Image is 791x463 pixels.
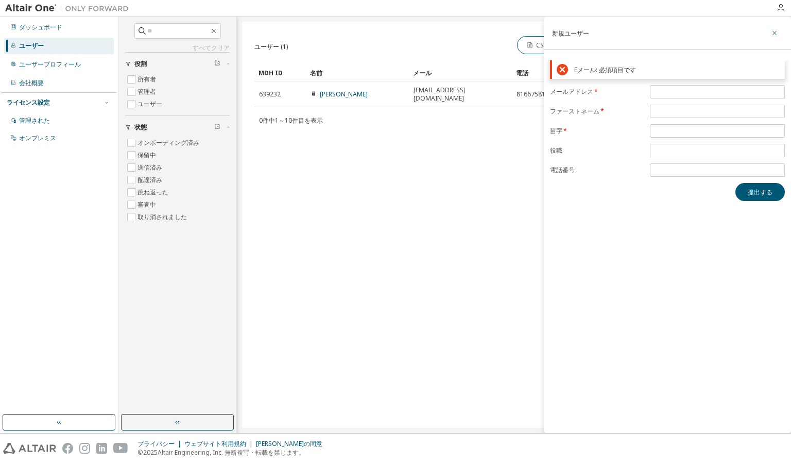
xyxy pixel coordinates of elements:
font: ユーザープロフィール [19,60,81,69]
font: 中 [269,116,275,125]
font: すべてクリア [193,43,230,52]
font: 2025 [143,448,158,457]
font: 10件 [285,116,298,125]
font: プライバシー [137,439,175,448]
font: ウェブサイト利用規約 [184,439,246,448]
span: フィルターをクリア [214,123,220,131]
button: CSVからのインポート [517,36,606,54]
font: ～ [279,116,285,125]
font: 状態 [134,123,147,131]
font: ファーストネーム [550,107,599,115]
font: ライセンス設定 [7,98,50,107]
font: 跳ね返った [137,188,168,196]
font: 審査中 [137,200,156,209]
font: オンプレミス [19,134,56,142]
font: 目を表示 [298,116,323,125]
font: 保留中 [137,151,156,159]
font: 会社概要 [19,78,44,87]
font: 1 [275,116,279,125]
img: アルタイルワン [5,3,134,13]
font: 送信済み [137,163,162,172]
font: 所有者 [137,75,156,84]
font: 管理された [19,116,50,125]
font: Altair Engineering, Inc. 無断複写・転載を禁じます。 [158,448,305,457]
font: 639232 [259,90,281,98]
font: 取り消されました [137,212,187,221]
span: フィルターをクリア [214,60,220,68]
img: youtube.svg [113,443,128,454]
font: 管理者 [137,87,156,96]
button: 提出する [735,183,785,201]
font: ダッシュボード [19,23,62,31]
font: [EMAIL_ADDRESS][DOMAIN_NAME] [414,86,466,103]
font: 役割 [134,59,147,68]
font: 電話番号 [550,166,575,174]
font: 電話 [516,69,528,77]
font: ユーザー [19,41,44,50]
font: 新規ユーザー [552,29,589,38]
font: 役職 [550,146,562,155]
font: 提出する [748,188,772,196]
img: linkedin.svg [96,443,107,454]
font: オンボーディング済み [137,138,199,147]
font: 苗字 [550,126,562,135]
font: メールアドレス [550,87,593,96]
button: 状態 [125,116,230,139]
font: メール [413,69,432,77]
font: 81667581231 [517,90,556,98]
font: Eメール: 必須項目です [574,65,636,74]
font: © [137,448,143,457]
button: 役割 [125,53,230,75]
font: [PERSON_NAME]の同意 [256,439,322,448]
font: [PERSON_NAME] [320,90,368,98]
font: 配達済み [137,175,162,184]
font: ユーザー (1) [254,42,288,51]
img: altair_logo.svg [3,443,56,454]
font: MDH ID [259,69,283,77]
img: facebook.svg [62,443,73,454]
font: CSVからのインポート [536,41,597,49]
font: 0件 [259,116,269,125]
img: instagram.svg [79,443,90,454]
font: 名前 [310,69,322,77]
font: ユーザー [137,100,162,108]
